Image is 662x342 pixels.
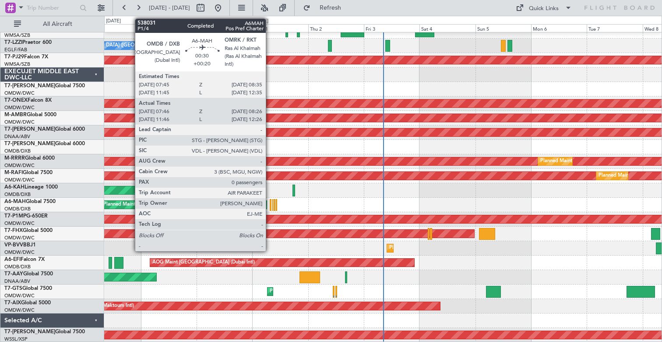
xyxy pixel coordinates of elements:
span: [DATE] - [DATE] [149,4,190,12]
span: T7-AIX [4,300,21,306]
div: Planned Maint Dubai (Al Maktoum Intl) [152,155,239,168]
span: T7-PJ29 [4,54,24,60]
a: VP-BVVBBJ1 [4,242,36,248]
div: Sun 5 [475,24,531,32]
button: Refresh [299,1,352,15]
div: Planned Maint Dubai (Al Maktoum Intl) [206,169,292,182]
a: OMDW/DWC [4,162,35,169]
a: OMDW/DWC [4,249,35,256]
div: Quick Links [529,4,559,13]
div: Planned Maint [GEOGRAPHIC_DATA] ([GEOGRAPHIC_DATA] Intl) [103,198,250,211]
a: OMDW/DWC [4,104,35,111]
div: Planned Maint Dubai (Al Maktoum Intl) [153,82,239,96]
div: Thu 2 [308,24,364,32]
a: EGLF/FAB [4,46,27,53]
span: M-RAFI [4,170,23,175]
span: T7-ONEX [4,98,28,103]
span: M-AMBR [4,112,27,118]
span: T7-[PERSON_NAME] [4,329,55,335]
input: Trip Number [27,1,77,14]
button: All Aircraft [10,17,95,31]
span: Refresh [312,5,349,11]
span: T7-LZZI [4,40,22,45]
span: T7-P1MP [4,214,26,219]
span: T7-[PERSON_NAME] [4,141,55,146]
a: T7-ONEXFalcon 8X [4,98,52,103]
a: A6-KAHLineage 1000 [4,185,58,190]
a: M-RRRRGlobal 6000 [4,156,55,161]
a: T7-[PERSON_NAME]Global 7500 [4,329,85,335]
span: VP-BVV [4,242,23,248]
div: Sat 4 [419,24,475,32]
div: Fri 3 [364,24,419,32]
span: T7-AAY [4,271,23,277]
div: Tue 7 [587,24,642,32]
span: T7-FHX [4,228,23,233]
a: T7-[PERSON_NAME]Global 7500 [4,83,85,89]
div: Mon 29 [141,24,197,32]
a: OMDW/DWC [4,119,35,125]
div: Sun 28 [85,24,141,32]
button: Quick Links [511,1,576,15]
span: All Aircraft [23,21,92,27]
a: OMDB/DXB [4,206,31,212]
a: T7-GTSGlobal 7500 [4,286,52,291]
div: Tue 30 [197,24,252,32]
a: OMDW/DWC [4,292,35,299]
div: Wed 1 [252,24,308,32]
span: A6-MAH [4,199,26,204]
a: OMDW/DWC [4,220,35,227]
div: [DATE] [106,18,121,25]
a: T7-[PERSON_NAME]Global 6000 [4,141,85,146]
span: T7-[PERSON_NAME] [4,83,55,89]
a: OMDW/DWC [4,177,35,183]
a: OMDB/DXB [4,148,31,154]
a: M-RAFIGlobal 7500 [4,170,53,175]
a: T7-P1MPG-650ER [4,214,48,219]
a: OMDW/DWC [4,307,35,313]
span: M-RRRR [4,156,25,161]
a: DNAA/ABV [4,278,30,285]
div: Planned Maint Dubai (Al Maktoum Intl) [270,285,356,298]
div: Planned Maint Dubai (Al Maktoum Intl) [389,242,475,255]
span: A6-KAH [4,185,25,190]
a: M-AMBRGlobal 5000 [4,112,56,118]
div: [DATE] [254,18,268,25]
div: Mon 6 [531,24,587,32]
a: T7-LZZIPraetor 600 [4,40,52,45]
a: A6-EFIFalcon 7X [4,257,45,262]
a: DNAA/ABV [4,133,30,140]
span: T7-GTS [4,286,22,291]
a: OMDW/DWC [4,235,35,241]
a: OMDB/DXB [4,264,31,270]
a: T7-AAYGlobal 7500 [4,271,53,277]
a: T7-AIXGlobal 5000 [4,300,51,306]
span: T7-[PERSON_NAME] [4,127,55,132]
a: OMDB/DXB [4,191,31,198]
a: T7-PJ29Falcon 7X [4,54,48,60]
a: A6-MAHGlobal 7500 [4,199,56,204]
div: Planned Maint Dubai (Al Maktoum Intl) [540,155,627,168]
span: A6-EFI [4,257,21,262]
a: T7-FHXGlobal 5000 [4,228,53,233]
div: AOG Maint [GEOGRAPHIC_DATA] (Dubai Intl) [152,256,255,269]
a: WMSA/SZB [4,32,30,39]
a: WMSA/SZB [4,61,30,68]
a: T7-[PERSON_NAME]Global 6000 [4,127,85,132]
a: OMDW/DWC [4,90,35,96]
